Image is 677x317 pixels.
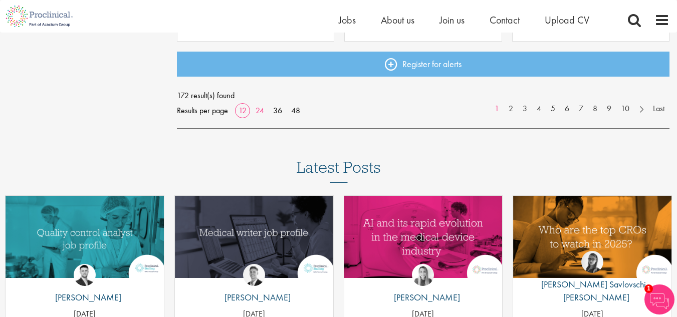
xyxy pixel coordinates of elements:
a: 8 [588,103,602,115]
a: 6 [560,103,574,115]
img: Joshua Godden [74,264,96,286]
a: 2 [504,103,518,115]
a: About us [381,14,414,27]
a: Link to a post [175,196,333,284]
a: Theodora Savlovschi - Wicks [PERSON_NAME] Savlovschi - [PERSON_NAME] [513,251,671,308]
img: quality control analyst job profile [6,196,164,278]
a: 9 [602,103,616,115]
p: [PERSON_NAME] [48,291,121,304]
a: Join us [439,14,465,27]
a: Link to a post [6,196,164,284]
a: 1 [490,103,504,115]
img: George Watson [243,264,265,286]
img: AI and Its Impact on the Medical Device Industry | Proclinical [344,196,503,278]
span: 1 [644,284,653,293]
a: 5 [546,103,560,115]
a: Upload CV [545,14,589,27]
a: Link to a post [513,196,671,284]
a: 48 [288,105,304,116]
a: Joshua Godden [PERSON_NAME] [48,264,121,309]
span: 172 result(s) found [177,88,669,103]
a: Last [648,103,669,115]
img: Chatbot [644,284,674,314]
a: Register for alerts [177,52,669,77]
img: Medical writer job profile [175,196,333,278]
p: [PERSON_NAME] [217,291,291,304]
h3: Latest Posts [297,159,381,183]
img: Hannah Burke [412,264,434,286]
p: [PERSON_NAME] Savlovschi - [PERSON_NAME] [513,278,671,303]
a: 10 [616,103,634,115]
a: 3 [518,103,532,115]
a: Hannah Burke [PERSON_NAME] [386,264,460,309]
img: Theodora Savlovschi - Wicks [581,251,603,273]
a: 24 [252,105,268,116]
p: [PERSON_NAME] [386,291,460,304]
a: Jobs [339,14,356,27]
a: 7 [574,103,588,115]
a: Contact [490,14,520,27]
a: 36 [270,105,286,116]
a: Link to a post [344,196,503,284]
a: 4 [532,103,546,115]
a: 12 [235,105,250,116]
span: Results per page [177,103,228,118]
img: Top 10 CROs 2025 | Proclinical [513,196,671,278]
a: George Watson [PERSON_NAME] [217,264,291,309]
